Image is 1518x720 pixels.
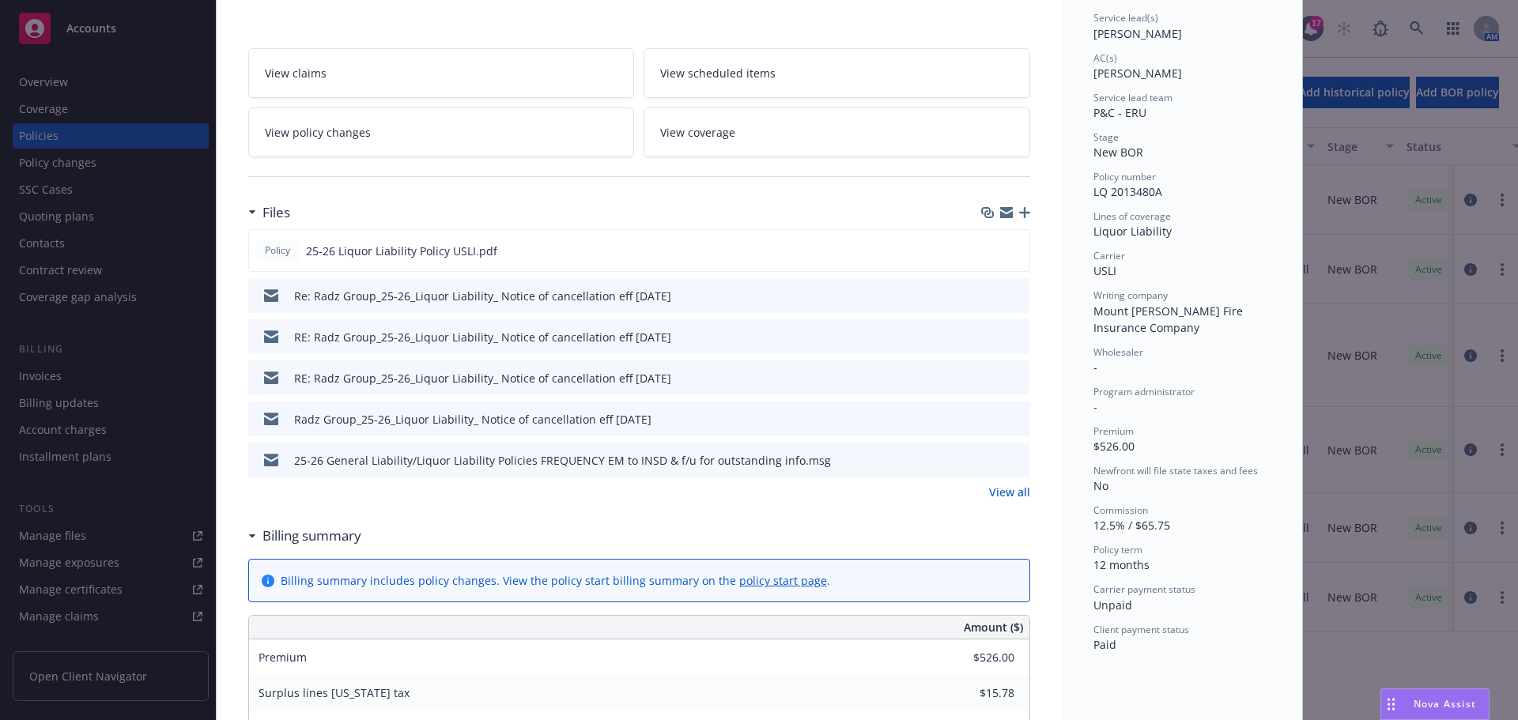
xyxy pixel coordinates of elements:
div: RE: Radz Group_25-26_Liquor Liability_ Notice of cancellation eff [DATE] [294,370,671,386]
span: New BOR [1093,145,1143,160]
span: Premium [1093,424,1134,438]
span: [PERSON_NAME] [1093,66,1182,81]
span: Liquor Liability [1093,224,1172,239]
span: Carrier [1093,249,1125,262]
button: preview file [1010,370,1024,386]
span: View policy changes [265,124,371,141]
span: View coverage [660,124,735,141]
span: Lines of coverage [1093,209,1171,223]
span: - [1093,399,1097,414]
span: View scheduled items [660,65,776,81]
span: Unpaid [1093,597,1132,613]
span: Policy term [1093,543,1142,556]
span: Wholesaler [1093,345,1143,359]
button: preview file [1010,411,1024,428]
span: Service lead(s) [1093,11,1158,25]
div: Billing summary [248,526,361,546]
div: RE: Radz Group_25-26_Liquor Liability_ Notice of cancellation eff [DATE] [294,329,671,345]
span: Newfront will file state taxes and fees [1093,464,1258,477]
div: Radz Group_25-26_Liquor Liability_ Notice of cancellation eff [DATE] [294,411,651,428]
button: download file [984,370,997,386]
a: policy start page [739,573,827,588]
button: download file [984,411,997,428]
div: Billing summary includes policy changes. View the policy start billing summary on the . [281,572,830,589]
button: download file [984,243,996,259]
button: preview file [1010,329,1024,345]
div: Re: Radz Group_25-26_Liquor Liability_ Notice of cancellation eff [DATE] [294,288,671,304]
span: LQ 2013480A [1093,184,1162,199]
span: No [1093,478,1108,493]
span: Commission [1093,503,1148,517]
a: View scheduled items [644,48,1030,98]
h3: Files [262,202,290,223]
button: preview file [1010,452,1024,469]
span: USLI [1093,263,1116,278]
span: View claims [265,65,327,81]
a: View coverage [644,107,1030,157]
div: Files [248,202,290,223]
span: Surplus lines [US_STATE] tax [259,685,410,700]
span: Stage [1093,130,1119,144]
span: Nova Assist [1414,697,1476,711]
span: Carrier payment status [1093,582,1195,596]
span: Policy number [1093,170,1156,183]
button: Nova Assist [1380,688,1490,720]
a: View claims [248,48,635,98]
span: - [1093,360,1097,375]
span: Writing company [1093,288,1168,302]
input: 0.00 [921,646,1024,669]
span: P&C - ERU [1093,105,1146,120]
span: AC(s) [1093,51,1117,65]
button: download file [984,329,997,345]
span: Service lead team [1093,91,1172,104]
div: 25-26 General Liability/Liquor Liability Policies FREQUENCY EM to INSD & f/u for outstanding info... [294,452,831,469]
span: Paid [1093,637,1116,652]
div: Drag to move [1381,689,1401,719]
span: 12.5% / $65.75 [1093,518,1170,533]
h3: Billing summary [262,526,361,546]
span: Amount ($) [964,619,1023,635]
button: download file [984,452,997,469]
span: [PERSON_NAME] [1093,26,1182,41]
input: 0.00 [921,681,1024,705]
button: preview file [1009,243,1023,259]
a: View policy changes [248,107,635,157]
span: $526.00 [1093,439,1135,454]
span: Policy [262,243,293,258]
button: preview file [1010,288,1024,304]
a: View all [989,484,1030,500]
span: Premium [259,650,307,665]
span: 12 months [1093,557,1150,572]
span: Client payment status [1093,623,1189,636]
button: download file [984,288,997,304]
span: Mount [PERSON_NAME] Fire Insurance Company [1093,303,1246,335]
span: Program administrator [1093,385,1195,398]
span: 25-26 Liquor Liability Policy USLI.pdf [306,243,497,259]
